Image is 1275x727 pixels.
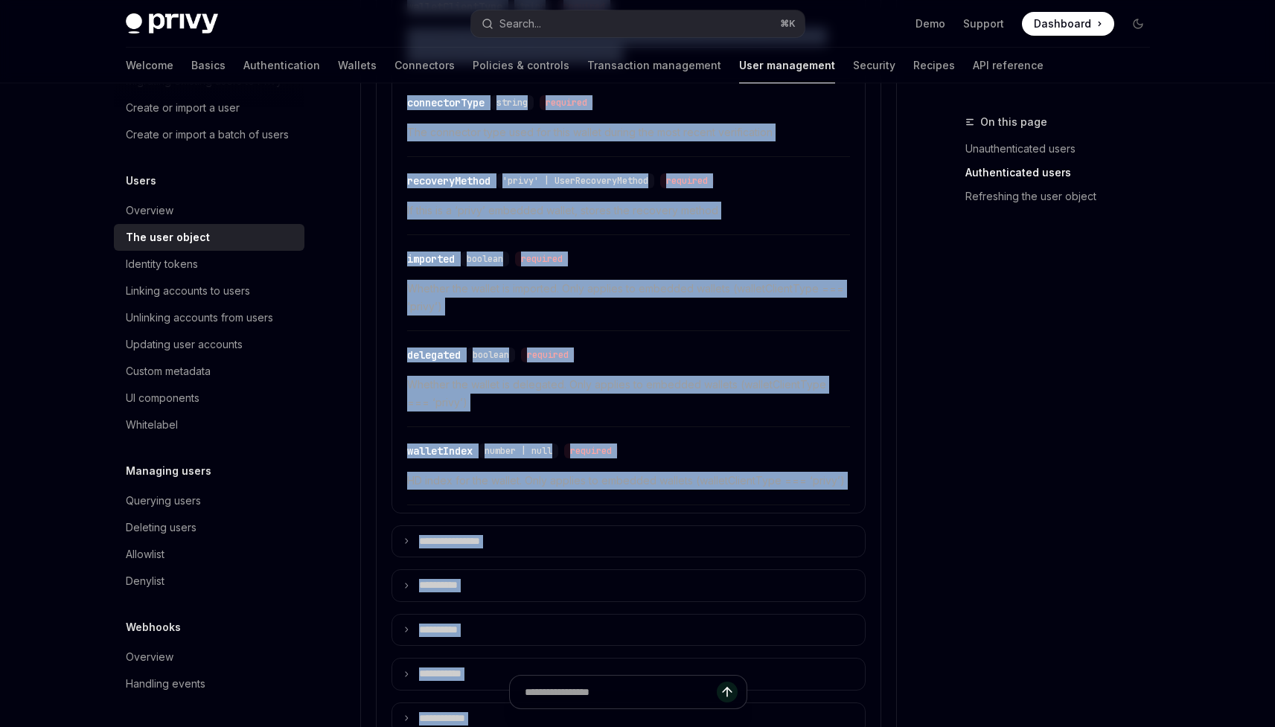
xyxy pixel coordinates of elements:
a: Authenticated users [965,161,1162,185]
a: Dashboard [1022,12,1114,36]
h5: Users [126,172,156,190]
div: The user object [126,228,210,246]
a: Recipes [913,48,955,83]
a: Basics [191,48,226,83]
a: Wallets [338,48,377,83]
a: Welcome [126,48,173,83]
div: Denylist [126,572,164,590]
a: User management [739,48,835,83]
div: required [660,173,714,188]
a: Policies & controls [473,48,569,83]
a: Transaction management [587,48,721,83]
a: Querying users [114,487,304,514]
div: Create or import a batch of users [126,126,289,144]
span: HD index for the wallet. Only applies to embedded wallets (walletClientType === ‘privy’) [407,472,850,490]
button: Search...⌘K [471,10,805,37]
a: Refreshing the user object [965,185,1162,208]
span: The connector type used for this wallet during the most recent verification [407,124,850,141]
div: Querying users [126,492,201,510]
div: connectorType [407,95,485,110]
a: Updating user accounts [114,331,304,358]
div: required [540,95,593,110]
a: Security [853,48,895,83]
div: UI components [126,389,199,407]
div: recoveryMethod [407,173,490,188]
a: Unlinking accounts from users [114,304,304,331]
span: number | null [485,445,552,457]
a: Overview [114,197,304,224]
span: On this page [980,113,1047,131]
h5: Webhooks [126,618,181,636]
a: Handling events [114,670,304,697]
a: The user object [114,224,304,251]
div: Deleting users [126,519,196,537]
span: Whether the wallet is imported. Only applies to embedded wallets (walletClientType === ‘privy’) [407,280,850,316]
a: Deleting users [114,514,304,541]
a: Connectors [394,48,455,83]
input: Ask a question... [525,676,717,708]
div: imported [407,252,455,266]
div: delegated [407,348,461,362]
a: Create or import a batch of users [114,121,304,148]
a: Create or import a user [114,95,304,121]
div: walletIndex [407,443,473,458]
div: Create or import a user [126,99,240,117]
span: boolean [467,253,503,265]
a: Custom metadata [114,358,304,385]
button: Toggle dark mode [1126,12,1150,36]
img: dark logo [126,13,218,34]
button: Send message [717,682,738,702]
a: Authentication [243,48,320,83]
div: Linking accounts to users [126,282,250,300]
div: Handling events [126,675,205,693]
span: Whether the wallet is delegated. Only applies to embedded wallets (walletClientType === ‘privy’) [407,376,850,411]
div: Overview [126,202,173,220]
a: Demo [915,16,945,31]
a: Whitelabel [114,411,304,438]
a: Denylist [114,568,304,595]
div: Updating user accounts [126,336,243,353]
div: required [515,252,569,266]
span: ⌘ K [780,18,796,30]
div: Whitelabel [126,416,178,434]
div: Custom metadata [126,362,211,380]
span: string [496,97,528,109]
a: Allowlist [114,541,304,568]
a: Overview [114,644,304,670]
a: Unauthenticated users [965,137,1162,161]
div: Overview [126,648,173,666]
div: Search... [499,15,541,33]
div: Unlinking accounts from users [126,309,273,327]
div: Allowlist [126,545,164,563]
span: boolean [473,349,509,361]
div: required [521,348,575,362]
h5: Managing users [126,462,211,480]
a: Support [963,16,1004,31]
span: Dashboard [1034,16,1091,31]
div: required [564,443,618,458]
a: Identity tokens [114,251,304,278]
a: UI components [114,385,304,411]
a: Linking accounts to users [114,278,304,304]
span: 'privy' | UserRecoveryMethod [502,175,648,187]
span: If this is a ‘privy’ embedded wallet, stores the recovery method [407,202,850,220]
div: Identity tokens [126,255,198,273]
a: API reference [973,48,1044,83]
